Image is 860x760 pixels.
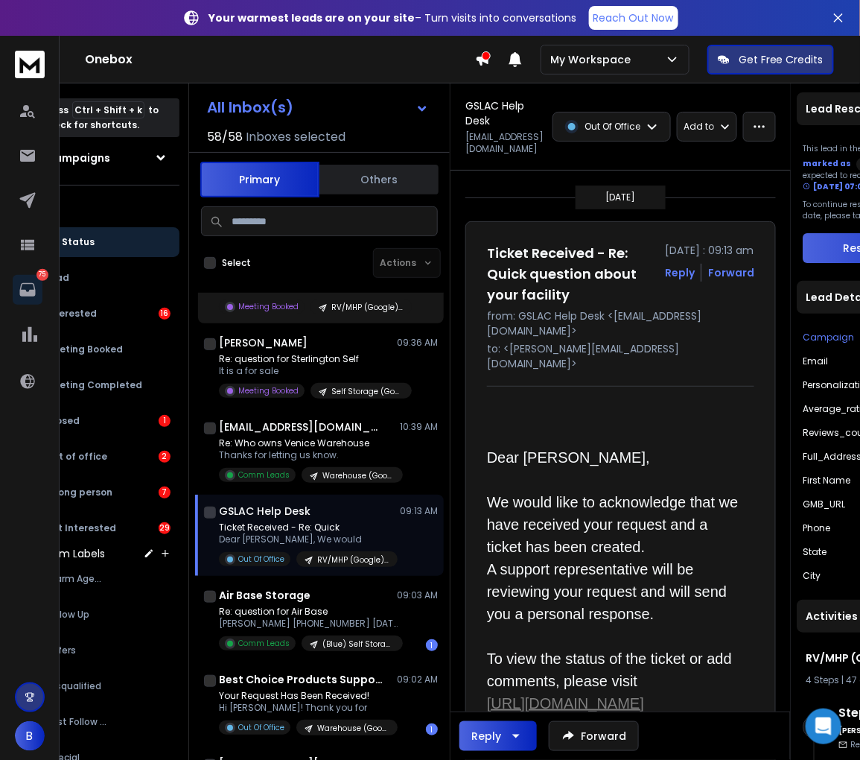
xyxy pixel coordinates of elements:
p: First Name [803,475,851,487]
p: Interested [45,308,97,320]
p: Phone [803,522,831,534]
img: logo [15,51,45,78]
strong: Your warmest leads are on your site [209,10,415,25]
p: Get Free Credits [739,52,824,67]
div: Open Intercom Messenger [806,709,841,744]
p: 10:39 AM [400,421,438,433]
p: Re: Who owns Venice Warehouse [219,437,398,449]
p: State [803,546,827,558]
button: Reply [665,265,695,280]
span: Ctrl + Shift + k [72,101,144,118]
button: Follow Up [19,600,179,630]
div: 1 [159,415,171,427]
p: Wrong person [45,487,112,498]
p: 09:02 AM [397,674,438,685]
p: Thanks for letting us know. [219,449,398,461]
a: Reach Out Now [589,6,678,30]
p: Comm Leads [238,638,290,649]
button: Interested16 [19,299,179,329]
h3: Filters [19,197,179,218]
p: Meeting Booked [238,301,299,312]
div: 2 [159,451,171,463]
p: [DATE] : 09:13 am [665,243,754,258]
label: Select [222,257,251,269]
p: Ticket Received - Re: Quick [219,522,398,533]
button: Wrong person7 [19,478,179,507]
div: 7 [159,487,171,498]
p: Out Of Office [238,554,284,565]
p: Campaign [803,332,855,343]
p: Closed [45,415,80,427]
p: from: GSLAC Help Desk <[EMAIL_ADDRESS][DOMAIN_NAME]> [487,308,754,338]
p: Warehouse (Google) - Campaign [322,470,394,481]
button: B [15,721,45,751]
button: Disqualified [19,671,179,701]
p: 75 [36,269,48,281]
p: 09:13 AM [400,505,438,517]
p: Out Of Office [238,722,284,733]
h1: Air Base Storage [219,588,310,603]
button: Warm Agent [19,564,179,594]
p: 09:36 AM [397,337,438,349]
p: Comm Leads [238,469,290,481]
span: Follow Up [47,609,89,621]
p: Hi [PERSON_NAME]! Thank you for [219,702,398,714]
h3: Custom Labels [28,546,105,561]
button: Offers [19,636,179,665]
p: Meeting Booked [45,343,123,355]
p: Not Interested [45,522,116,534]
div: 1 [426,639,438,651]
p: Meeting Completed [45,379,142,391]
p: My Workspace [550,52,637,67]
p: Meeting Booked [238,385,299,396]
span: Offers [47,645,76,656]
span: 4 Steps [806,674,840,686]
p: Email [803,355,829,367]
button: All Inbox(s) [195,92,441,122]
button: Not Interested29 [19,513,179,543]
h1: GSLAC Help Desk [465,98,544,128]
h1: GSLAC Help Desk [219,504,310,519]
a: 75 [13,275,42,305]
button: Lead [19,263,179,293]
span: 58 / 58 [207,128,243,146]
p: – Turn visits into conversations [209,10,577,25]
h1: Onebox [85,51,475,69]
p: GMB_URL [803,498,846,510]
p: Out Of Office [585,121,640,133]
p: Self Storage (Google) - Campaign [331,386,403,397]
p: Re: question for Air Base [219,606,398,618]
button: Meeting Booked [19,335,179,364]
h1: Best Choice Products Support [219,672,383,687]
p: Your Request Has Been Received! [219,690,398,702]
a: [URL][DOMAIN_NAME] [487,695,644,712]
p: Press to check for shortcuts. [42,103,159,133]
button: Meeting Completed [19,370,179,400]
button: Fast Follow Up [19,707,179,737]
button: Reply [459,721,537,751]
button: Out of office2 [19,442,179,472]
p: City [803,570,821,582]
p: It is a for sale [219,365,398,377]
span: Disqualified [47,680,101,692]
p: to: <[PERSON_NAME][EMAIL_ADDRESS][DOMAIN_NAME]> [487,341,754,371]
button: All Status [19,227,179,257]
p: Out of office [45,451,107,463]
h1: All Inbox(s) [207,100,293,115]
h1: Ticket Received - Re: Quick question about your facility [487,243,656,305]
p: [EMAIL_ADDRESS][DOMAIN_NAME] [465,131,544,155]
div: Forward [708,265,754,280]
div: 1 [426,723,438,735]
button: Closed1 [19,406,179,436]
button: Primary [200,162,319,197]
div: 16 [159,308,171,320]
p: RV/MHP (Google) - Campaign [317,554,389,566]
p: Reach Out Now [593,10,674,25]
p: All Status [47,236,95,248]
h1: All Campaigns [31,151,110,165]
p: Add to [684,121,714,133]
h1: [EMAIL_ADDRESS][DOMAIN_NAME] [219,419,383,434]
span: Fast Follow Up [47,716,111,728]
